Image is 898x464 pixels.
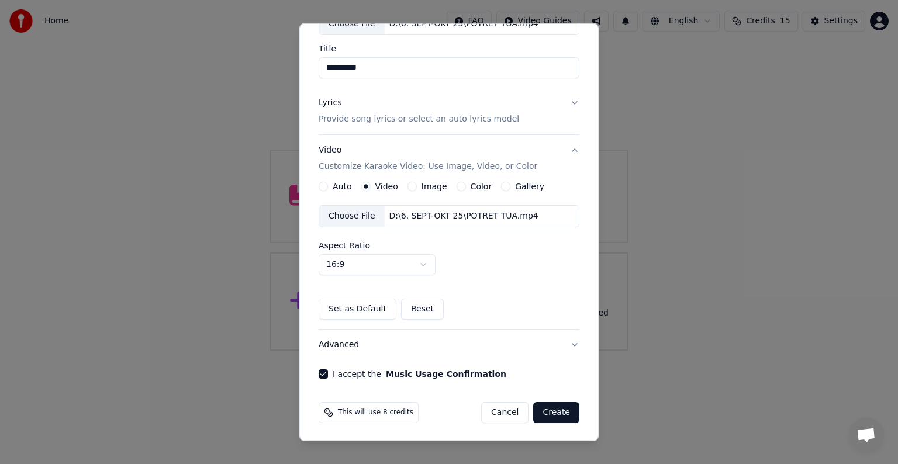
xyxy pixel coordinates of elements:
div: Lyrics [319,97,341,109]
button: Set as Default [319,299,396,320]
button: I accept the [386,370,506,378]
p: Provide song lyrics or select an auto lyrics model [319,113,519,125]
button: VideoCustomize Karaoke Video: Use Image, Video, or Color [319,135,579,182]
button: Advanced [319,330,579,360]
div: Choose File [319,206,385,227]
label: Color [471,182,492,191]
label: Title [319,44,579,53]
label: Aspect Ratio [319,241,579,250]
button: Reset [401,299,444,320]
label: I accept the [333,370,506,378]
button: Cancel [481,402,529,423]
span: This will use 8 credits [338,408,413,417]
div: VideoCustomize Karaoke Video: Use Image, Video, or Color [319,182,579,329]
div: Choose File [319,13,385,34]
div: Video [319,144,537,172]
button: LyricsProvide song lyrics or select an auto lyrics model [319,88,579,134]
div: D:\6. SEPT-OKT 25\POTRET TUA.mp4 [385,18,543,30]
label: Video [375,182,398,191]
div: D:\6. SEPT-OKT 25\POTRET TUA.mp4 [385,210,543,222]
label: Gallery [515,182,544,191]
label: Auto [333,182,352,191]
button: Create [533,402,579,423]
p: Customize Karaoke Video: Use Image, Video, or Color [319,161,537,172]
label: Image [422,182,447,191]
